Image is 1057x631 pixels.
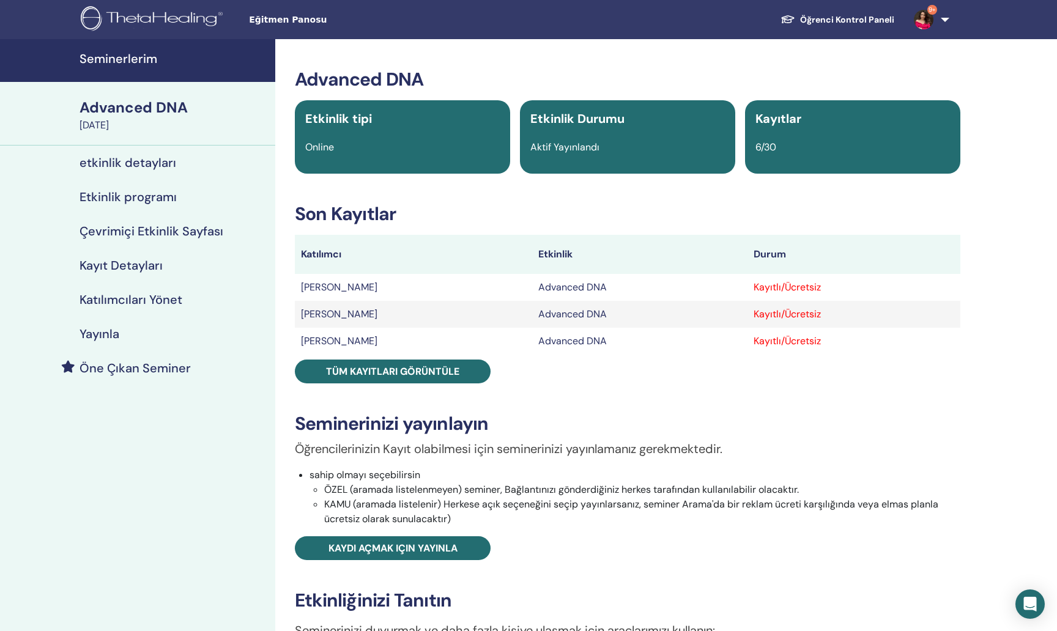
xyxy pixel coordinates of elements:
[295,328,532,355] td: [PERSON_NAME]
[80,361,191,375] h4: Öne Çıkan Seminer
[532,301,748,328] td: Advanced DNA
[295,274,532,301] td: [PERSON_NAME]
[295,301,532,328] td: [PERSON_NAME]
[530,141,599,153] span: Aktif Yayınlandı
[781,14,795,24] img: graduation-cap-white.svg
[295,440,960,458] p: Öğrencilerinizin Kayıt olabilmesi için seminerinizi yayınlamanız gerekmektedir.
[754,280,954,295] div: Kayıtlı/Ücretsiz
[755,141,776,153] span: 6/30
[324,482,960,497] li: ÖZEL (aramada listelenmeyen) seminer, Bağlantınızı gönderdiğiniz herkes tarafından kullanılabilir...
[328,542,458,555] span: Kaydı açmak için yayınla
[295,235,532,274] th: Katılımcı
[295,589,960,611] h3: Etkinliğinizi Tanıtın
[326,365,459,378] span: Tüm kayıtları görüntüle
[295,536,491,560] a: Kaydı açmak için yayınla
[80,224,223,238] h4: Çevrimiçi Etkinlik Sayfası
[80,258,163,273] h4: Kayıt Detayları
[310,468,960,526] li: sahip olmayı seçebilirsin
[771,9,904,31] a: Öğrenci Kontrol Paneli
[295,413,960,435] h3: Seminerinizi yayınlayın
[81,6,227,34] img: logo.png
[530,111,625,127] span: Etkinlik Durumu
[1015,589,1045,619] div: Open Intercom Messenger
[914,10,933,29] img: default.jpg
[747,235,960,274] th: Durum
[295,203,960,225] h3: Son Kayıtlar
[754,307,954,322] div: Kayıtlı/Ücretsiz
[80,51,268,66] h4: Seminerlerim
[927,5,937,15] span: 9+
[80,97,268,118] div: Advanced DNA
[80,155,176,170] h4: etkinlik detayları
[754,334,954,349] div: Kayıtlı/Ücretsiz
[295,68,960,90] h3: Advanced DNA
[80,118,268,133] div: [DATE]
[305,111,372,127] span: Etkinlik tipi
[80,327,119,341] h4: Yayınla
[249,13,432,26] span: Eğitmen Panosu
[80,292,182,307] h4: Katılımcıları Yönet
[755,111,801,127] span: Kayıtlar
[72,97,275,133] a: Advanced DNA[DATE]
[532,328,748,355] td: Advanced DNA
[532,235,748,274] th: Etkinlik
[305,141,334,153] span: Online
[532,274,748,301] td: Advanced DNA
[80,190,177,204] h4: Etkinlik programı
[295,360,491,383] a: Tüm kayıtları görüntüle
[324,497,960,526] li: KAMU (aramada listelenir) Herkese açık seçeneğini seçip yayınlarsanız, seminer Arama'da bir rekla...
